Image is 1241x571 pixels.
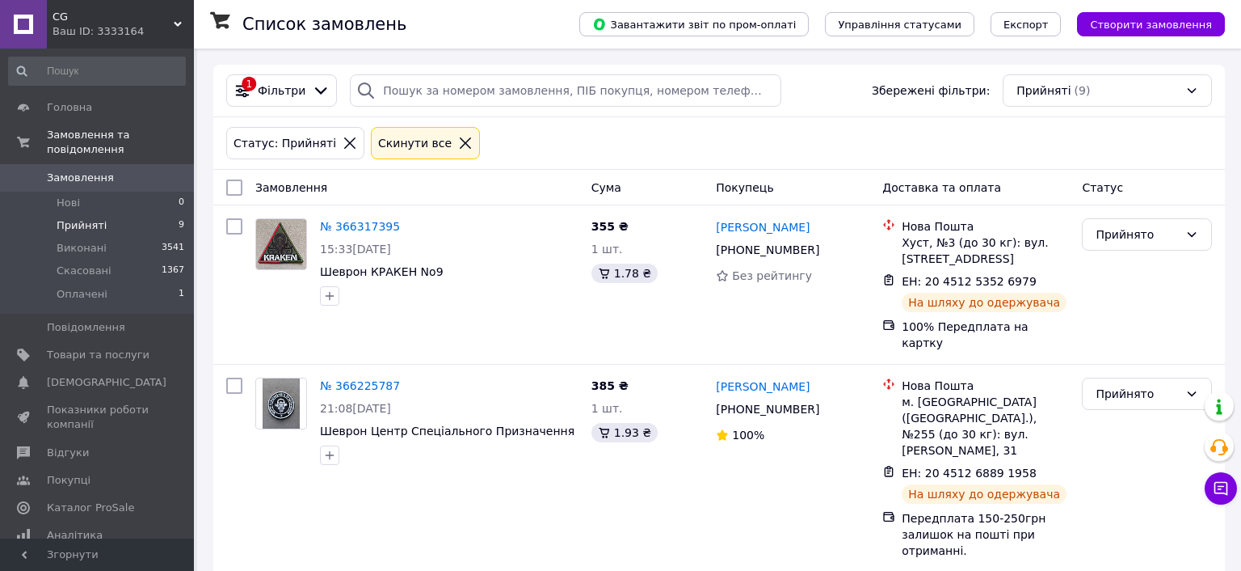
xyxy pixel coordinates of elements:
[902,378,1069,394] div: Нова Пошта
[716,243,819,256] span: [PHONE_NUMBER]
[732,269,812,282] span: Без рейтингу
[872,82,990,99] span: Збережені фільтри:
[320,265,444,278] a: Шеврон КРАКЕН No9
[57,218,107,233] span: Прийняті
[1096,385,1179,403] div: Прийнято
[53,24,194,39] div: Ваш ID: 3333164
[162,241,184,256] span: 3541
[162,264,184,278] span: 1367
[591,402,623,415] span: 1 шт.
[47,171,114,185] span: Замовлення
[716,181,773,194] span: Покупець
[53,10,174,24] span: CG
[902,319,1069,351] div: 100% Передплата на картку
[591,423,658,442] div: 1.93 ₴
[47,128,194,157] span: Замовлення та повідомлення
[591,243,623,256] span: 1 шт.
[1082,181,1123,194] span: Статус
[1061,17,1225,30] a: Створити замовлення
[716,219,810,235] a: [PERSON_NAME]
[320,243,391,256] span: 15:33[DATE]
[375,134,455,152] div: Cкинути все
[47,348,149,362] span: Товари та послуги
[350,74,780,107] input: Пошук за номером замовлення, ПІБ покупця, номером телефону, Email, номером накладної
[57,241,107,256] span: Виконані
[57,196,80,210] span: Нові
[902,235,1069,267] div: Хуст, №3 (до 30 кг): вул. [STREET_ADDRESS]
[902,275,1037,288] span: ЕН: 20 4512 5352 6979
[716,379,810,395] a: [PERSON_NAME]
[1016,82,1071,99] span: Прийняті
[1077,12,1225,36] button: Створити замовлення
[179,287,184,302] span: 1
[258,82,305,99] span: Фільтри
[242,15,406,34] h1: Список замовлень
[47,100,92,115] span: Головна
[591,264,658,283] div: 1.78 ₴
[882,181,1001,194] span: Доставка та оплата
[47,473,90,488] span: Покупці
[1096,226,1179,243] div: Прийнято
[255,181,327,194] span: Замовлення
[320,425,574,438] a: Шеврон Центр Спеціального Призначення
[1003,19,1049,31] span: Експорт
[47,528,103,543] span: Аналітика
[47,446,89,460] span: Відгуки
[902,218,1069,235] div: Нова Пошта
[902,293,1066,312] div: На шляху до одержувача
[263,379,301,429] img: Фото товару
[591,379,629,392] span: 385 ₴
[47,501,134,515] span: Каталог ProSale
[320,402,391,415] span: 21:08[DATE]
[1075,84,1091,97] span: (9)
[902,484,1066,504] div: На шляху до одержувача
[179,218,184,233] span: 9
[256,219,306,269] img: Фото товару
[592,17,796,32] span: Завантажити звіт по пром-оплаті
[47,375,166,390] span: [DEMOGRAPHIC_DATA]
[825,12,974,36] button: Управління статусами
[732,429,764,442] span: 100%
[255,378,307,429] a: Фото товару
[47,403,149,432] span: Показники роботи компанії
[320,220,400,233] a: № 366317395
[591,220,629,233] span: 355 ₴
[838,19,961,31] span: Управління статусами
[591,181,621,194] span: Cума
[902,467,1037,480] span: ЕН: 20 4512 6889 1958
[47,320,125,335] span: Повідомлення
[230,134,339,152] div: Статус: Прийняті
[57,287,107,302] span: Оплачені
[902,394,1069,459] div: м. [GEOGRAPHIC_DATA] ([GEOGRAPHIC_DATA].), №255 (до 30 кг): вул. [PERSON_NAME], 31
[320,379,400,392] a: № 366225787
[8,57,186,86] input: Пошук
[991,12,1062,36] button: Експорт
[1090,19,1212,31] span: Створити замовлення
[1205,472,1237,505] button: Чат з покупцем
[902,510,1069,559] div: Передплата 150-250грн залишок на пошті при отриманні.
[579,12,809,36] button: Завантажити звіт по пром-оплаті
[255,218,307,270] a: Фото товару
[179,196,184,210] span: 0
[57,264,111,278] span: Скасовані
[716,403,819,416] span: [PHONE_NUMBER]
